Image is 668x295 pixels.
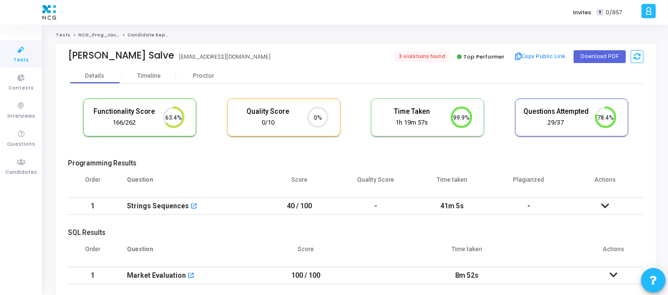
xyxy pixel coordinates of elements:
div: Details [85,72,104,80]
mat-icon: open_in_new [190,203,197,210]
h5: Programming Results [68,159,643,167]
h5: Questions Attempted [523,107,589,116]
div: 29/37 [523,118,589,128]
th: Actions [567,170,644,197]
th: Actions [583,239,643,267]
a: NCG_Prog_JavaFS_2025_Test [78,32,155,38]
th: Time taken [350,239,583,267]
span: T [597,9,603,16]
span: 0/857 [606,8,622,17]
th: Quality Score [337,170,414,197]
h5: Quality Score [235,107,301,116]
span: - [527,202,530,210]
div: [EMAIL_ADDRESS][DOMAIN_NAME] [179,53,271,61]
div: Market Evaluation [127,267,186,284]
th: Order [68,170,117,197]
th: Score [261,239,350,267]
div: [PERSON_NAME] Salve [68,50,174,61]
th: Question [117,239,261,267]
th: Time taken [414,170,491,197]
td: 1 [68,197,117,215]
span: Questions [7,140,35,149]
td: 100 / 100 [261,267,350,284]
div: 166/262 [91,118,157,128]
th: Question [117,170,261,197]
td: 40 / 100 [261,197,338,215]
span: Interviews [7,112,35,121]
button: Copy Public Link [512,49,569,64]
button: Download PDF [574,50,626,63]
div: 1h 19m 57s [379,118,445,128]
th: Score [261,170,338,197]
td: - [337,197,414,215]
mat-icon: open_in_new [187,273,194,280]
span: Candidates [5,168,37,177]
h5: Time Taken [379,107,445,116]
td: 41m 5s [414,197,491,215]
th: Order [68,239,117,267]
a: Tests [56,32,70,38]
span: Tests [13,56,29,65]
div: Strings Sequences [127,198,189,214]
th: Plagiarized [490,170,567,197]
div: Timeline [137,72,161,80]
h5: Functionality Score [91,107,157,116]
span: Top Performer [463,53,504,61]
label: Invites: [573,8,593,17]
td: 1 [68,267,117,284]
img: logo [40,2,59,22]
nav: breadcrumb [56,32,656,38]
h5: SQL Results [68,229,643,237]
span: 3 violations found [395,51,449,62]
span: Candidate Report [127,32,173,38]
div: 0/10 [235,118,301,128]
td: 8m 52s [350,267,583,284]
span: Contests [8,84,33,93]
div: Proctor [176,72,230,80]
